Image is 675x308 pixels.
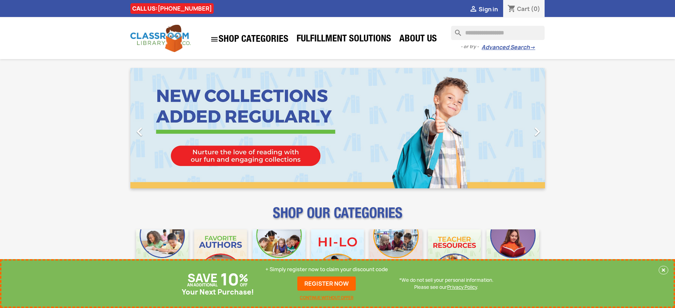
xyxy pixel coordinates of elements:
span: Cart [517,5,530,13]
i:  [528,123,546,141]
img: Classroom Library Company [130,25,191,52]
i:  [131,123,148,141]
a: SHOP CATEGORIES [207,32,292,47]
a: About Us [396,33,440,47]
img: CLC_Teacher_Resources_Mobile.jpg [428,229,481,282]
a: Next [483,68,545,188]
span: (0) [531,5,540,13]
a: Advanced Search→ [482,44,535,51]
div: CALL US: [130,3,214,14]
i:  [469,5,478,14]
img: CLC_Fiction_Nonfiction_Mobile.jpg [370,229,422,282]
input: Search [451,26,545,40]
span: - or try - [461,43,482,50]
a:  Sign in [469,5,498,13]
span: Sign in [479,5,498,13]
p: SHOP OUR CATEGORIES [130,211,545,224]
img: CLC_Phonics_And_Decodables_Mobile.jpg [253,229,305,282]
i: search [451,26,460,34]
i:  [210,35,219,44]
i: shopping_cart [507,5,516,13]
a: [PHONE_NUMBER] [158,5,212,12]
img: CLC_Bulk_Mobile.jpg [136,229,189,282]
a: Fulfillment Solutions [293,33,395,47]
img: CLC_HiLo_Mobile.jpg [311,229,364,282]
img: CLC_Dyslexia_Mobile.jpg [486,229,539,282]
a: Previous [130,68,193,188]
span: → [530,44,535,51]
ul: Carousel container [130,68,545,188]
img: CLC_Favorite_Authors_Mobile.jpg [194,229,247,282]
